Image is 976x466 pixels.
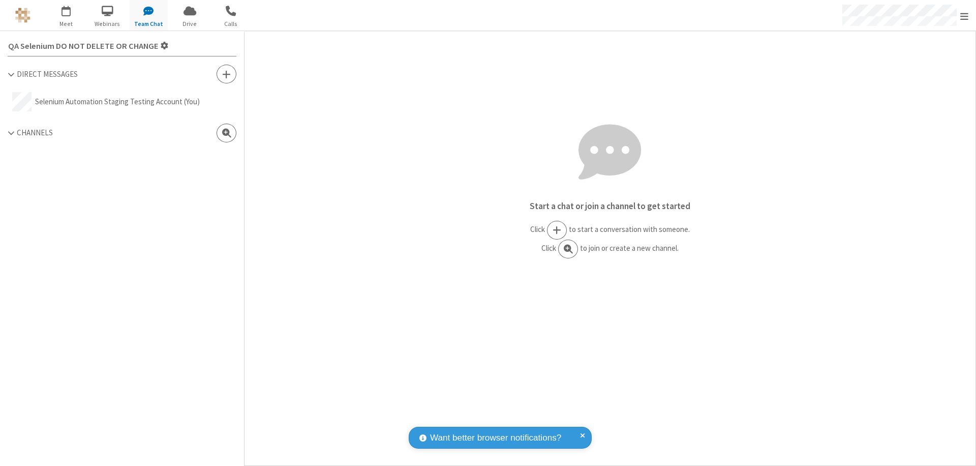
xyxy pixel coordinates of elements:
[245,200,975,213] p: Start a chat or join a channel to get started
[8,42,159,51] span: QA Selenium DO NOT DELETE OR CHANGE
[212,19,250,28] span: Calls
[15,8,30,23] img: QA Selenium DO NOT DELETE OR CHANGE
[245,221,975,258] p: Click to start a conversation with someone. Click to join or create a new channel.
[17,128,53,137] span: Channels
[8,88,236,116] button: Selenium Automation Staging Testing Account (You)
[430,431,561,445] span: Want better browser notifications?
[88,19,127,28] span: Webinars
[17,69,78,79] span: Direct Messages
[171,19,209,28] span: Drive
[4,35,173,56] button: Settings
[47,19,85,28] span: Meet
[130,19,168,28] span: Team Chat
